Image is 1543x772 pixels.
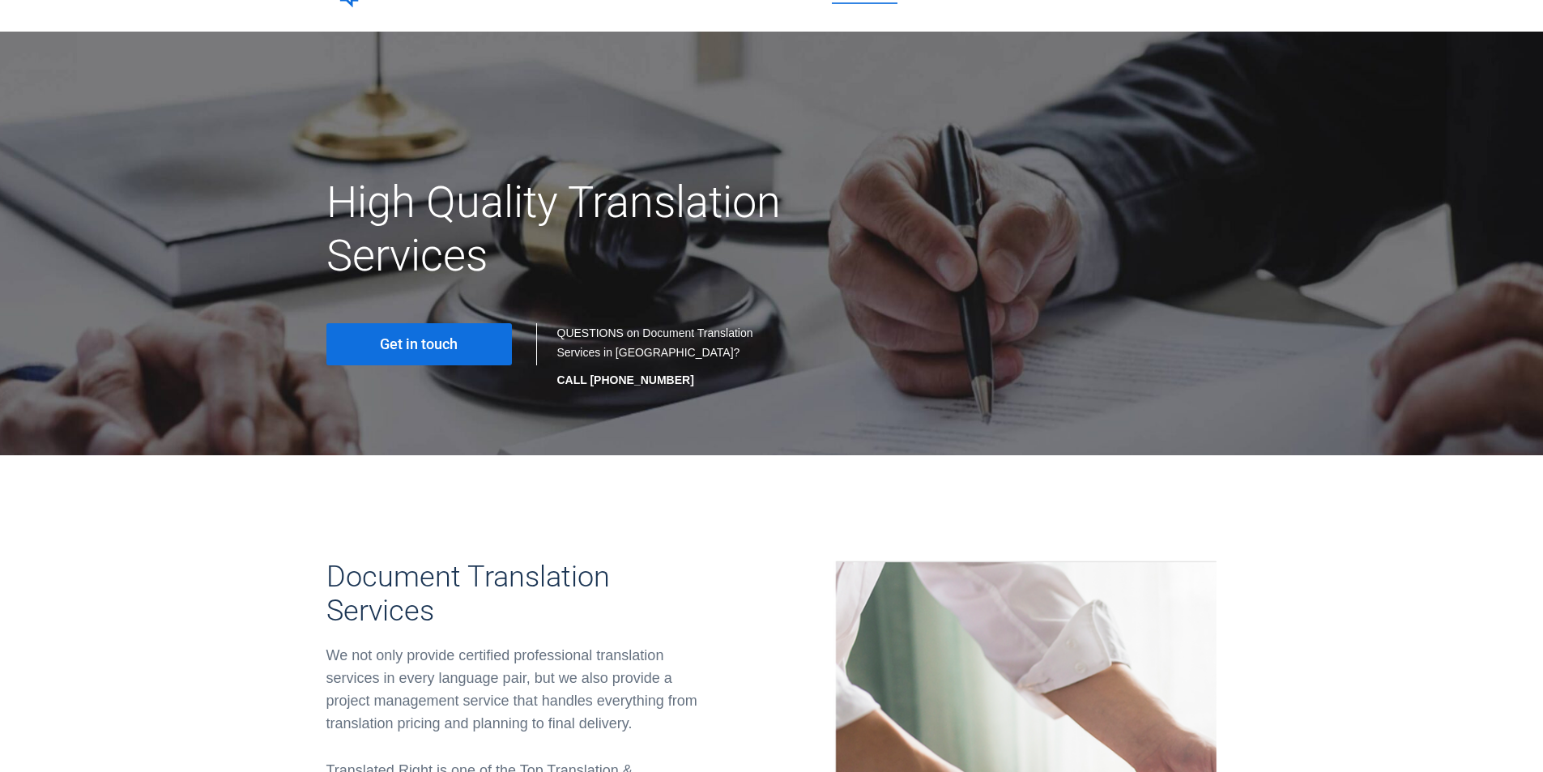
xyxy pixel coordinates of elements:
div: We not only provide certified professional translation services in every language pair, but we al... [326,644,707,735]
strong: CALL [PHONE_NUMBER] [557,373,694,386]
span: Get in touch [380,336,458,352]
a: Get in touch [326,323,512,365]
h1: High Quality Translation Services [326,176,912,283]
div: QUESTIONS on Document Translation Services in [GEOGRAPHIC_DATA]? [557,323,756,390]
h3: Document Translation Services [326,560,707,628]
